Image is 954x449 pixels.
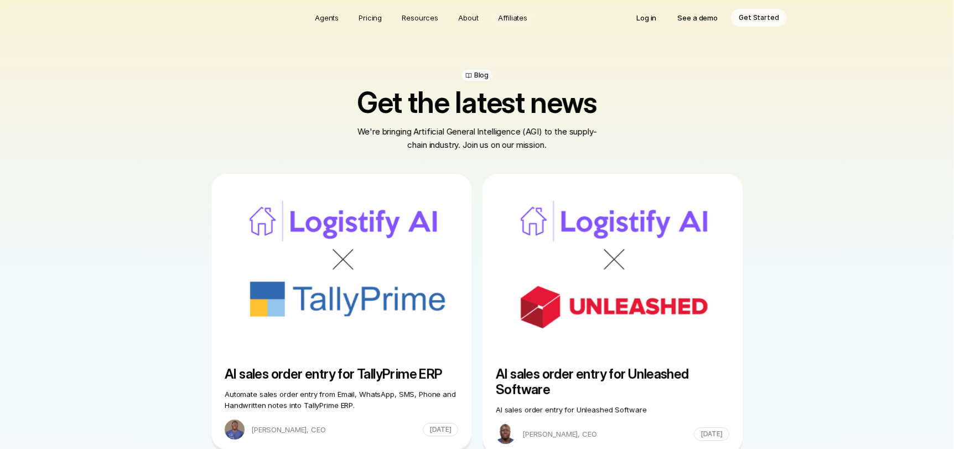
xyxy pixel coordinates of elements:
[522,429,689,440] p: [PERSON_NAME], CEO
[458,12,478,23] p: About
[496,404,729,415] p: AI sales order entry for Unleashed Software
[308,9,345,27] a: Agents
[402,12,438,23] p: Resources
[670,9,726,27] a: See a demo
[701,429,723,440] p: [DATE]
[225,389,458,411] p: Automate sales order entry from Email, WhatsApp, SMS, Phone and Handwritten notes into TallyPrime...
[429,424,452,435] p: [DATE]
[352,9,388,27] a: Pricing
[359,12,382,23] p: Pricing
[496,367,729,398] h5: AI sales order entry for Unleashed Software
[731,9,787,27] a: Get Started
[452,9,485,27] a: About
[487,178,738,355] img: logistify-unleashed
[216,178,467,355] img: tallyprime-logistify
[395,9,445,27] a: Resources
[251,424,418,435] p: [PERSON_NAME], CEO
[355,125,599,152] p: We're bringing Artificial General Intelligence (AGI) to the supply-chain industry. Join us on our...
[225,420,245,440] img: daniel-emaasit
[474,71,489,80] p: Blog
[225,367,458,382] h5: AI sales order entry for TallyPrime ERP
[191,87,763,118] h1: Get the latest news
[678,12,718,23] p: See a demo
[739,12,779,23] p: Get Started
[636,12,656,23] p: Log in
[499,12,528,23] p: Affiliates
[629,9,664,27] a: Log in
[315,12,339,23] p: Agents
[492,9,535,27] a: Affiliates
